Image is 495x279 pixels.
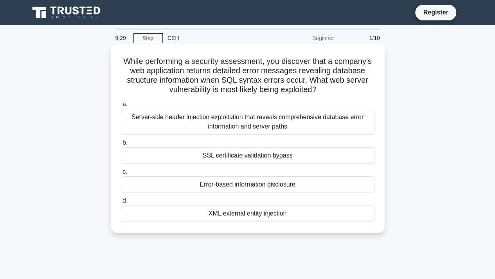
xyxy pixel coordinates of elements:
[133,33,163,43] a: Stop
[122,101,128,107] span: a.
[270,30,339,46] div: Beginner
[418,7,453,17] a: Register
[111,30,133,46] div: 9:29
[122,139,128,146] span: b.
[121,176,374,193] div: Error-based information disclosure
[339,30,385,46] div: 1/10
[121,147,374,164] div: SSL certificate validation bypass
[121,109,374,135] div: Server-side header injection exploitation that reveals comprehensive database error information a...
[163,30,270,46] div: CEH
[122,197,128,204] span: d.
[121,205,374,222] div: XML external entity injection
[122,168,127,175] span: c.
[120,56,375,95] h5: While performing a security assessment, you discover that a company's web application returns det...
